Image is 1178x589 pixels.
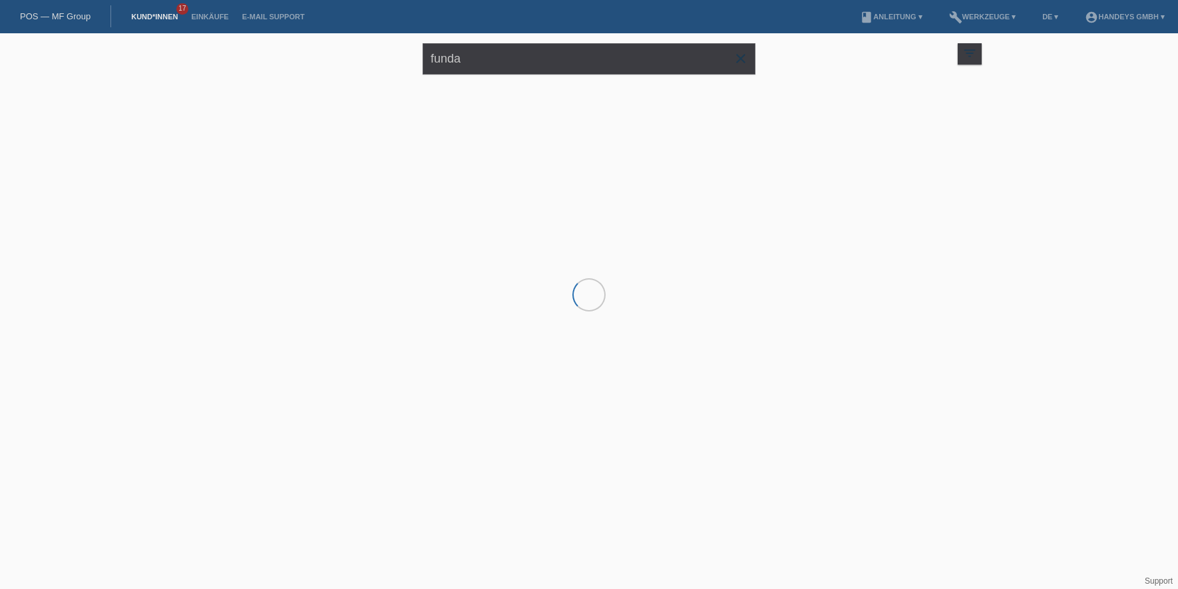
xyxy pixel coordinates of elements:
[733,51,749,67] i: close
[962,46,977,61] i: filter_list
[20,11,91,21] a: POS — MF Group
[124,13,184,21] a: Kund*innen
[176,3,188,15] span: 17
[1085,11,1098,24] i: account_circle
[236,13,311,21] a: E-Mail Support
[1145,576,1173,586] a: Support
[1078,13,1171,21] a: account_circleHandeys GmbH ▾
[860,11,873,24] i: book
[184,13,235,21] a: Einkäufe
[942,13,1023,21] a: buildWerkzeuge ▾
[423,43,755,75] input: Suche...
[853,13,928,21] a: bookAnleitung ▾
[1036,13,1065,21] a: DE ▾
[949,11,962,24] i: build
